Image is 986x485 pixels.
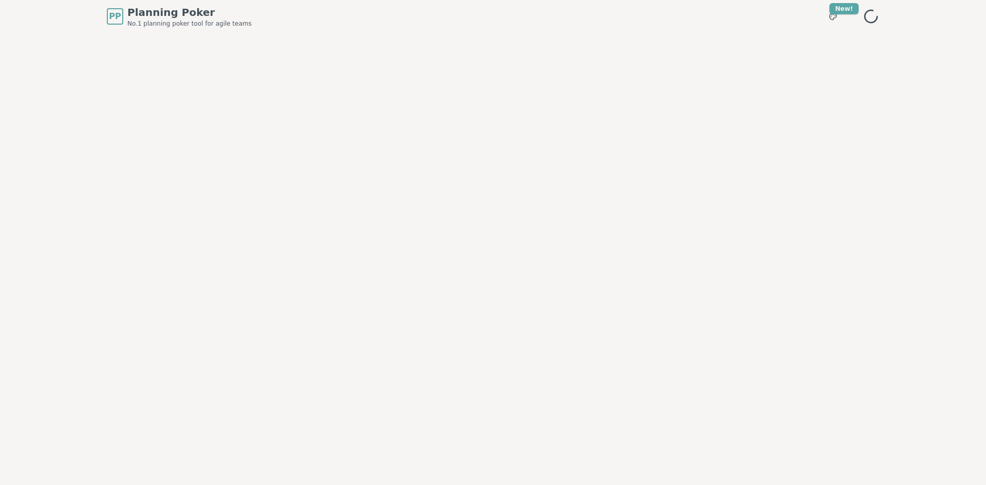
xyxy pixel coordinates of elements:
span: No.1 planning poker tool for agile teams [127,20,252,28]
span: Planning Poker [127,5,252,20]
button: New! [824,7,842,26]
div: New! [829,3,859,14]
span: PP [109,10,121,23]
a: PPPlanning PokerNo.1 planning poker tool for agile teams [107,5,252,28]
